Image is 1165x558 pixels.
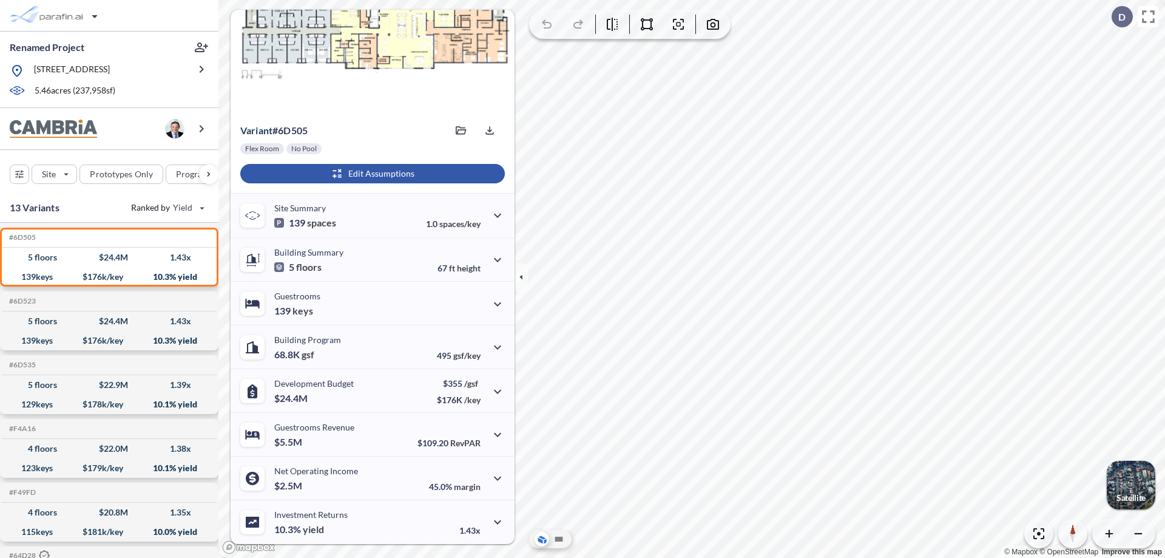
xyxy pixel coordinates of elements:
[417,438,481,448] p: $109.20
[453,350,481,361] span: gsf/key
[274,466,358,476] p: Net Operating Income
[240,124,272,136] span: Variant
[429,481,481,492] p: 45.0%
[274,378,354,389] p: Development Budget
[245,144,279,154] p: Flex Room
[302,349,314,361] span: gsf
[457,263,481,273] span: height
[79,165,163,184] button: Prototypes Only
[32,165,77,184] button: Site
[274,247,343,257] p: Building Summary
[274,436,304,448] p: $5.5M
[274,523,324,536] p: 10.3%
[464,378,478,389] span: /gsf
[35,84,115,98] p: 5.46 acres ( 237,958 sf)
[274,480,304,492] p: $2.5M
[1004,548,1038,556] a: Mapbox
[7,233,36,242] h5: Click to copy the code
[274,305,313,317] p: 139
[426,219,481,229] p: 1.0
[10,200,59,215] p: 13 Variants
[437,350,481,361] p: 495
[7,361,36,369] h5: Click to copy the code
[535,532,549,546] button: Aerial View
[303,523,324,536] span: yield
[439,219,481,229] span: spaces/key
[173,202,193,214] span: Yield
[274,422,354,432] p: Guestrooms Revenue
[274,217,336,229] p: 139
[437,395,481,405] p: $176K
[240,124,308,137] p: # 6d505
[274,203,326,213] p: Site Summary
[7,488,36,497] h5: Click to copy the code
[1118,12,1126,22] p: D
[274,291,320,301] p: Guestrooms
[437,378,481,389] p: $355
[1107,461,1155,509] button: Switcher ImageSatellite
[165,119,184,138] img: user logo
[274,509,348,520] p: Investment Returns
[464,395,481,405] span: /key
[1107,461,1155,509] img: Switcher Image
[274,349,314,361] p: 68.8K
[90,168,153,180] p: Prototypes Only
[7,424,36,433] h5: Click to copy the code
[1039,548,1098,556] a: OpenStreetMap
[240,164,505,183] button: Edit Assumptions
[454,481,481,492] span: margin
[274,392,309,404] p: $24.4M
[34,63,110,78] p: [STREET_ADDRESS]
[291,144,317,154] p: No Pool
[10,120,97,138] img: BrandImage
[459,525,481,536] p: 1.43x
[292,305,313,317] span: keys
[449,263,455,273] span: ft
[10,41,84,54] p: Renamed Project
[552,532,566,546] button: Site Plan
[176,168,210,180] p: Program
[166,165,231,184] button: Program
[450,438,481,448] span: RevPAR
[1116,493,1146,503] p: Satellite
[274,335,341,345] p: Building Program
[222,540,275,554] a: Mapbox homepage
[437,263,481,273] p: 67
[7,297,36,305] h5: Click to copy the code
[42,168,56,180] p: Site
[274,261,322,273] p: 5
[1102,548,1162,556] a: Improve this map
[307,217,336,229] span: spaces
[296,261,322,273] span: floors
[121,198,212,217] button: Ranked by Yield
